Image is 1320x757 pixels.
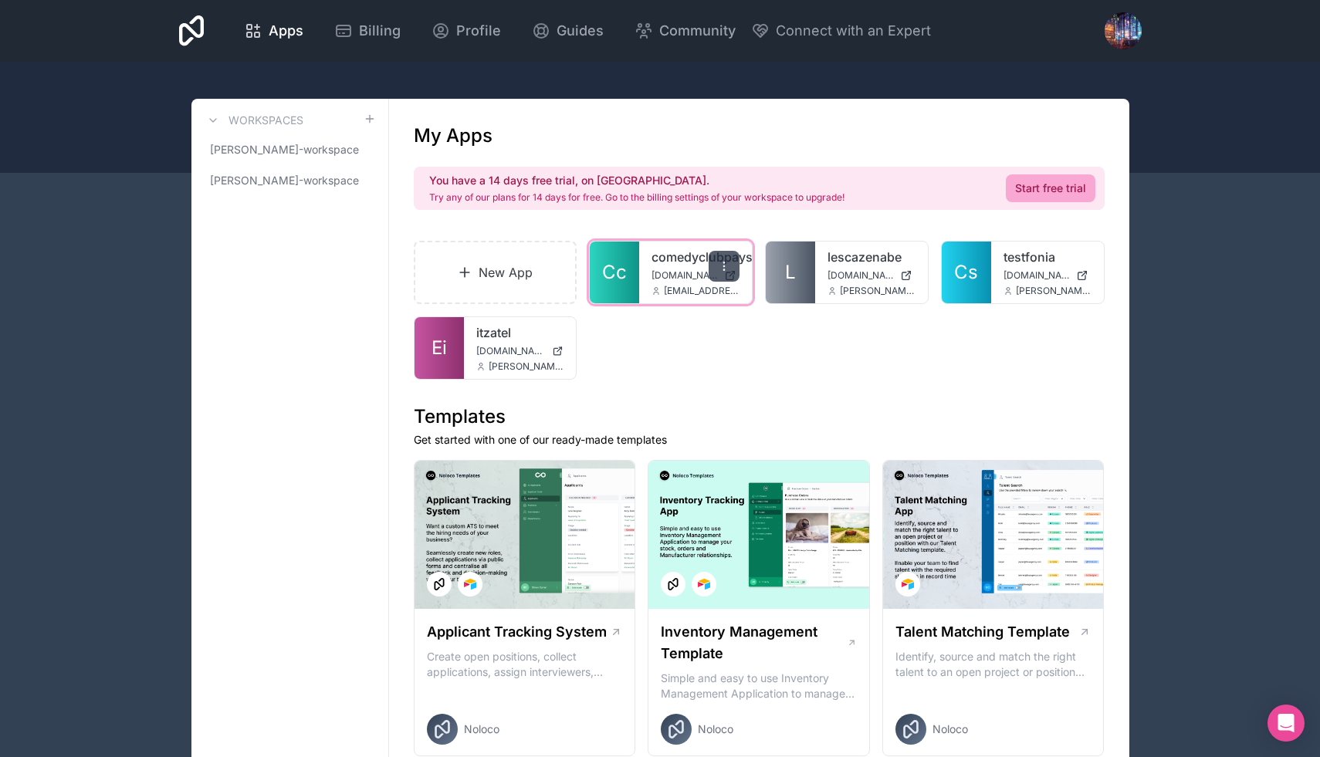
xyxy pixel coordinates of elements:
span: [EMAIL_ADDRESS][DOMAIN_NAME] [664,285,740,297]
a: Community [622,14,748,48]
a: Workspaces [204,111,303,130]
span: [PERSON_NAME][EMAIL_ADDRESS][PERSON_NAME][DOMAIN_NAME] [489,360,564,373]
span: Ei [432,336,447,360]
h1: Applicant Tracking System [427,621,607,643]
h1: Inventory Management Template [661,621,846,664]
a: Cs [942,242,991,303]
span: Noloco [932,722,968,737]
span: [PERSON_NAME]-workspace [210,142,359,157]
span: Profile [456,20,501,42]
span: Community [659,20,736,42]
span: Cs [954,260,978,285]
a: testfonia [1004,248,1092,266]
a: Profile [419,14,513,48]
img: Airtable Logo [902,578,914,590]
span: Billing [359,20,401,42]
a: [DOMAIN_NAME] [1004,269,1092,282]
span: [DOMAIN_NAME] [476,345,547,357]
span: L [785,260,796,285]
p: Identify, source and match the right talent to an open project or position with our Talent Matchi... [895,649,1092,680]
div: Open Intercom Messenger [1268,705,1305,742]
h1: Talent Matching Template [895,621,1070,643]
span: Apps [269,20,303,42]
a: itzatel [476,323,564,342]
span: [PERSON_NAME][EMAIL_ADDRESS][PERSON_NAME][DOMAIN_NAME] [840,285,916,297]
p: Try any of our plans for 14 days for free. Go to the billing settings of your workspace to upgrade! [429,191,844,204]
h2: You have a 14 days free trial, on [GEOGRAPHIC_DATA]. [429,173,844,188]
h3: Workspaces [228,113,303,128]
p: Get started with one of our ready-made templates [414,432,1105,448]
a: [PERSON_NAME]-workspace [204,136,376,164]
a: [DOMAIN_NAME] [828,269,916,282]
a: [DOMAIN_NAME] [476,345,564,357]
img: Airtable Logo [698,578,710,590]
span: [PERSON_NAME]-workspace [210,173,359,188]
span: Connect with an Expert [776,20,931,42]
span: [DOMAIN_NAME] [1004,269,1070,282]
p: Create open positions, collect applications, assign interviewers, centralise candidate feedback a... [427,649,623,680]
a: Start free trial [1006,174,1095,202]
a: comedyclubpaysbasque [652,248,740,266]
a: Ei [415,317,464,379]
a: lescazenabe [828,248,916,266]
span: [DOMAIN_NAME] [652,269,718,282]
a: [PERSON_NAME]-workspace [204,167,376,194]
span: Cc [602,260,627,285]
span: [PERSON_NAME][EMAIL_ADDRESS][PERSON_NAME][DOMAIN_NAME] [1016,285,1092,297]
a: New App [414,241,577,304]
a: Billing [322,14,413,48]
span: [DOMAIN_NAME] [828,269,894,282]
a: [DOMAIN_NAME] [652,269,740,282]
span: Guides [557,20,604,42]
p: Simple and easy to use Inventory Management Application to manage your stock, orders and Manufact... [661,671,857,701]
a: Guides [520,14,616,48]
button: Connect with an Expert [751,20,931,42]
a: Cc [590,242,639,303]
a: L [766,242,815,303]
a: Apps [232,14,316,48]
h1: Templates [414,404,1105,429]
img: Airtable Logo [464,578,476,590]
h1: My Apps [414,123,492,148]
span: Noloco [464,722,499,737]
span: Noloco [698,722,733,737]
